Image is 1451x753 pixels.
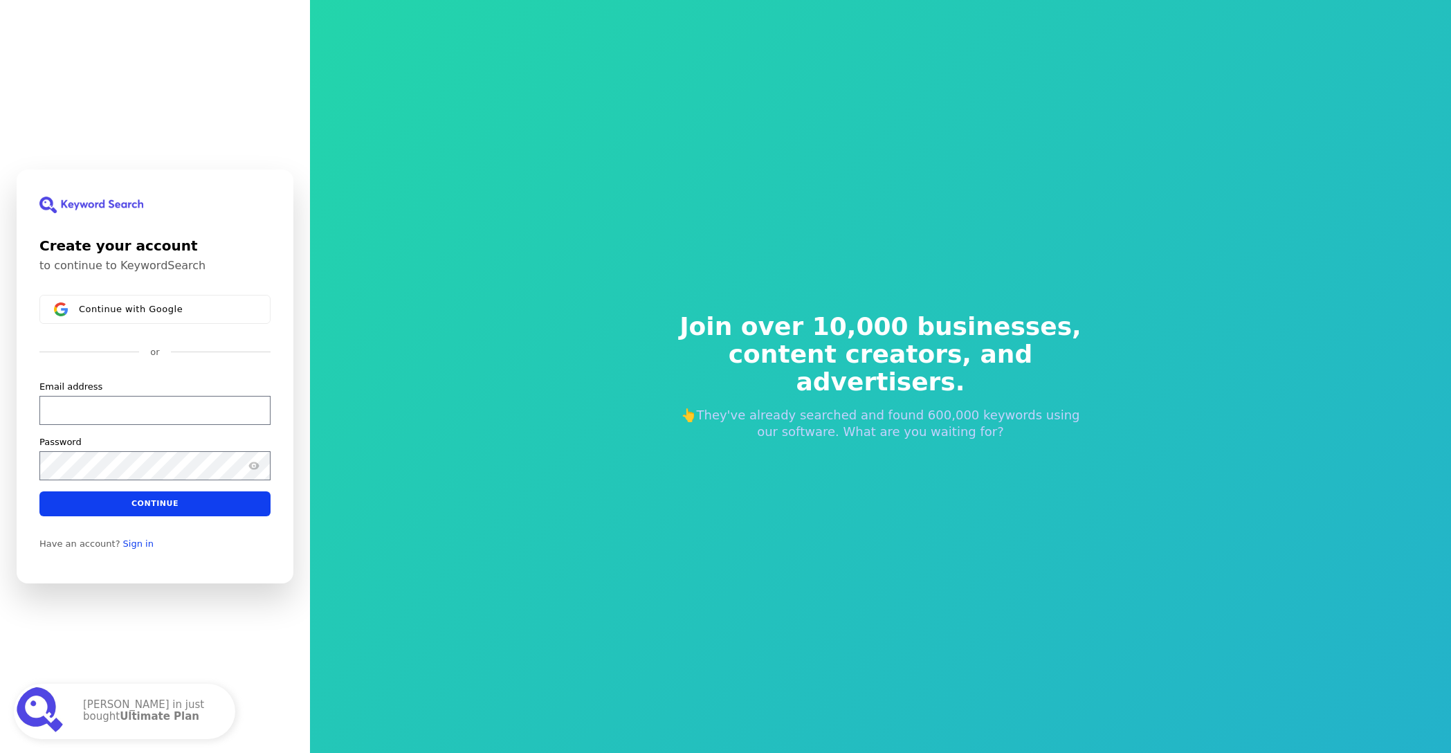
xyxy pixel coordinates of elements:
[670,341,1091,396] span: content creators, and advertisers.
[83,699,221,724] p: [PERSON_NAME] in just bought
[54,302,68,316] img: Sign in with Google
[39,491,271,516] button: Continue
[39,197,143,213] img: KeywordSearch
[670,407,1091,440] p: 👆They've already searched and found 600,000 keywords using our software. What are you waiting for?
[39,295,271,324] button: Sign in with GoogleContinue with Google
[39,259,271,273] p: to continue to KeywordSearch
[39,538,120,550] span: Have an account?
[246,457,262,474] button: Show password
[39,381,102,393] label: Email address
[150,346,159,359] p: or
[120,710,199,723] strong: Ultimate Plan
[17,687,66,736] img: Ultimate Plan
[79,304,183,315] span: Continue with Google
[123,538,154,550] a: Sign in
[39,235,271,256] h1: Create your account
[670,313,1091,341] span: Join over 10,000 businesses,
[39,436,82,448] label: Password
